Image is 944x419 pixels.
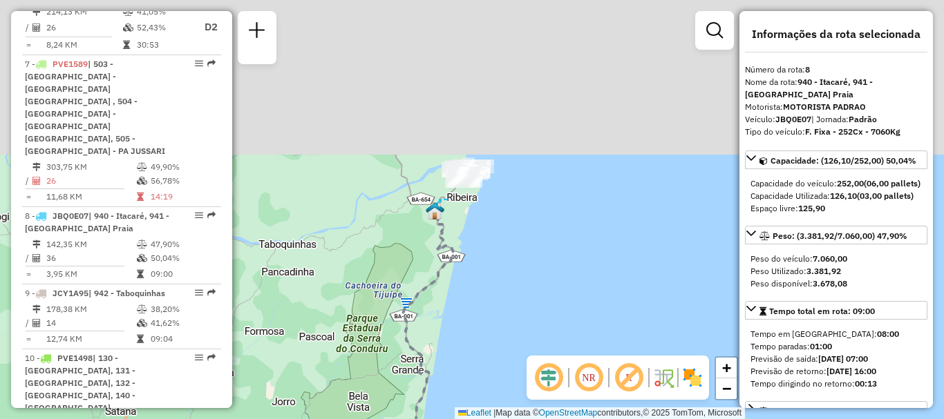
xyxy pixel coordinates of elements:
[150,316,216,330] td: 41,62%
[751,340,922,353] div: Tempo paradas:
[25,267,32,281] td: =
[811,114,877,124] span: | Jornada:
[857,191,914,201] strong: (03,00 pallets)
[745,126,927,138] div: Tipo do veículo:
[46,190,136,204] td: 11,68 KM
[32,177,41,185] i: Total de Atividades
[455,407,745,419] div: Map data © contributors,© 2025 TomTom, Microsoft
[805,126,900,137] strong: F. Fixa - 252Cx - 7060Kg
[46,332,136,346] td: 12,74 KM
[136,19,191,36] td: 52,43%
[32,23,41,32] i: Total de Atividades
[612,361,645,394] span: Exibir rótulo
[137,305,147,313] i: % de utilização do peso
[745,101,927,113] div: Motorista:
[195,353,203,362] em: Opções
[150,174,216,188] td: 56,78%
[137,177,147,185] i: % de utilização da cubagem
[150,302,216,316] td: 38,20%
[25,174,32,188] td: /
[426,202,444,220] img: PA - Itacaré
[458,408,491,418] a: Leaflet
[25,190,32,204] td: =
[877,329,899,339] strong: 08:00
[532,361,565,394] span: Ocultar deslocamento
[806,266,841,276] strong: 3.381,92
[751,265,922,277] div: Peso Utilizado:
[193,19,218,35] p: D2
[46,267,136,281] td: 3,95 KM
[751,378,922,390] div: Tempo dirigindo no retorno:
[25,251,32,265] td: /
[53,288,88,298] span: JCY1A95
[46,19,122,36] td: 26
[716,378,737,399] a: Zoom out
[716,358,737,378] a: Zoom in
[207,59,216,68] em: Rota exportada
[751,253,847,264] span: Peso do veículo:
[810,341,832,351] strong: 01:00
[572,361,605,394] span: Ocultar NR
[137,254,147,262] i: % de utilização da cubagem
[818,353,868,364] strong: [DATE] 07:00
[46,160,136,174] td: 303,75 KM
[751,328,922,340] div: Tempo em [GEOGRAPHIC_DATA]:
[745,76,927,101] div: Nome da rota:
[751,177,922,190] div: Capacidade do veículo:
[57,353,93,363] span: PVE1498
[798,203,825,213] strong: 125,90
[46,302,136,316] td: 178,38 KM
[722,380,731,397] span: −
[32,240,41,249] i: Distância Total
[32,254,41,262] i: Total de Atividades
[137,163,147,171] i: % de utilização do peso
[25,19,32,36] td: /
[25,288,165,298] span: 9 -
[855,378,877,389] strong: 00:13
[137,240,147,249] i: % de utilização do peso
[88,288,165,298] span: | 942 - Taboquinhas
[25,59,165,156] span: | 503 - [GEOGRAPHIC_DATA] - [GEOGRAPHIC_DATA] [GEOGRAPHIC_DATA] , 504 - [GEOGRAPHIC_DATA] - [GEOG...
[701,17,728,44] a: Exibir filtros
[195,211,203,220] em: Opções
[137,335,144,343] i: Tempo total em rota
[864,178,921,188] strong: (06,00 pallets)
[771,155,916,166] span: Capacidade: (126,10/252,00) 50,04%
[46,174,136,188] td: 26
[493,408,495,418] span: |
[745,247,927,295] div: Peso: (3.381,92/7.060,00) 47,90%
[773,231,907,241] span: Peso: (3.381,92/7.060,00) 47,90%
[25,353,135,413] span: | 130 - [GEOGRAPHIC_DATA], 131 - [GEOGRAPHIC_DATA], 132 - [GEOGRAPHIC_DATA], 140 - [GEOGRAPHIC_DATA]
[53,211,88,221] span: JBQ0E07
[751,353,922,365] div: Previsão de saída:
[681,367,704,389] img: Exibir/Ocultar setores
[207,289,216,297] em: Rota exportada
[745,226,927,244] a: Peso: (3.381,92/7.060,00) 47,90%
[745,301,927,320] a: Tempo total em rota: 09:00
[53,59,88,69] span: PVE1589
[32,319,41,327] i: Total de Atividades
[150,332,216,346] td: 09:04
[745,150,927,169] a: Capacidade: (126,10/252,00) 50,04%
[46,38,122,52] td: 8,24 KM
[759,405,871,418] div: Distância Total:
[32,8,41,16] i: Distância Total
[25,211,169,233] span: | 940 - Itacaré, 941 - [GEOGRAPHIC_DATA] Praia
[25,316,32,330] td: /
[751,190,922,202] div: Capacidade Utilizada:
[150,251,216,265] td: 50,04%
[769,306,875,316] span: Tempo total em rota: 09:00
[745,172,927,220] div: Capacidade: (126,10/252,00) 50,04%
[751,202,922,215] div: Espaço livre:
[123,8,133,16] i: % de utilização do peso
[243,17,271,48] a: Nova sessão e pesquisa
[195,59,203,68] em: Opções
[150,160,216,174] td: 49,90%
[207,353,216,362] em: Rota exportada
[426,202,444,220] img: WCL Itacaré
[751,277,922,290] div: Peso disponível:
[830,191,857,201] strong: 126,10
[150,267,216,281] td: 09:00
[46,251,136,265] td: 36
[46,316,136,330] td: 14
